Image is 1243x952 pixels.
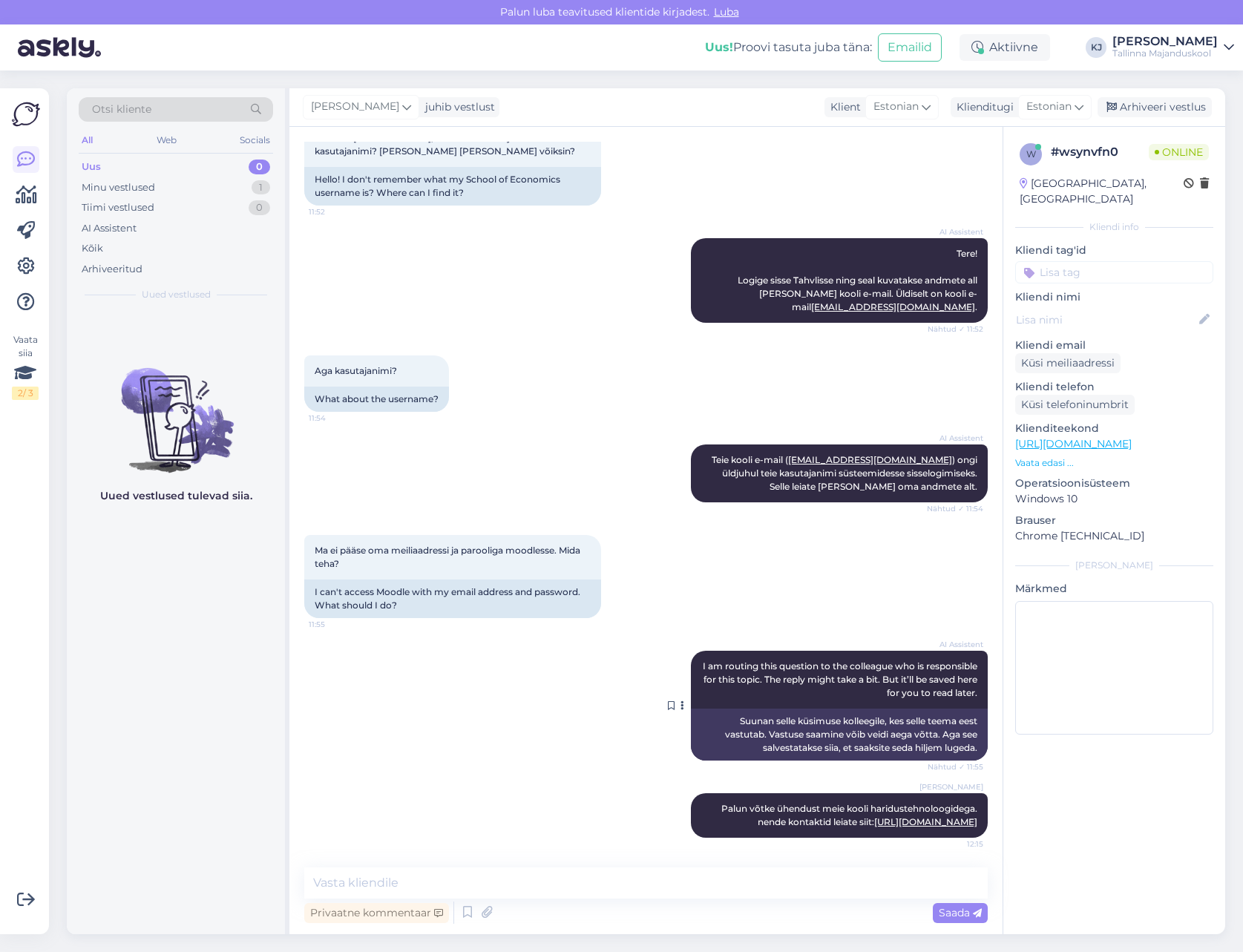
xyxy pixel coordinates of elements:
[951,99,1014,115] div: Klienditugi
[928,324,983,335] span: Nähtud ✓ 11:52
[252,180,270,195] div: 1
[309,413,364,424] span: 11:54
[919,781,983,792] span: [PERSON_NAME]
[928,433,983,444] span: AI Assistent
[928,761,983,772] span: Nähtud ✓ 11:55
[788,454,952,465] a: [EMAIL_ADDRESS][DOMAIN_NAME]
[142,288,211,301] span: Uued vestlused
[703,660,980,698] span: I am routing this question to the colleague who is responsible for this topic. The reply might ta...
[1015,338,1213,353] p: Kliendi email
[315,545,583,569] span: Ma ei pääse oma meiliaadressi ja parooliga moodlesse. Mida teha?
[304,387,449,412] div: What about the username?
[878,33,942,62] button: Emailid
[738,248,980,312] span: Tere! Logige sisse Tahvlisse ning seal kuvatakse andmete all [PERSON_NAME] kooli e-mail. Üldiselt...
[92,102,151,117] span: Otsi kliente
[304,167,601,206] div: Hello! I don't remember what my School of Economics username is? Where can I find it?
[1015,353,1121,373] div: Küsi meiliaadressi
[1026,148,1036,160] span: w
[1086,37,1106,58] div: KJ
[100,488,252,504] p: Uued vestlused tulevad siia.
[67,341,285,475] img: No chats
[928,639,983,650] span: AI Assistent
[1112,36,1218,47] div: [PERSON_NAME]
[1015,581,1213,597] p: Märkmed
[309,619,364,630] span: 11:55
[82,221,137,236] div: AI Assistent
[1015,437,1132,450] a: [URL][DOMAIN_NAME]
[12,333,39,400] div: Vaata siia
[1026,99,1072,115] span: Estonian
[691,709,988,761] div: Suunan selle küsimuse kolleegile, kes selle teema eest vastutab. Vastuse saamine võib veidi aega ...
[82,200,154,215] div: Tiimi vestlused
[705,39,872,56] div: Proovi tasuta juba täna:
[1015,395,1135,415] div: Küsi telefoninumbrit
[1015,261,1213,283] input: Lisa tag
[82,180,155,195] div: Minu vestlused
[1098,97,1212,117] div: Arhiveeri vestlus
[721,803,980,827] span: Palun võtke ühendust meie kooli haridustehnoloogidega. nende kontaktid leiate siit:
[82,160,101,174] div: Uus
[1015,513,1213,528] p: Brauser
[928,838,983,850] span: 12:15
[311,99,399,115] span: [PERSON_NAME]
[154,131,180,150] div: Web
[79,131,96,150] div: All
[1015,220,1213,234] div: Kliendi info
[1112,36,1234,59] a: [PERSON_NAME]Tallinna Majanduskool
[1051,143,1149,161] div: # wsynvfn0
[237,131,273,150] div: Socials
[873,99,919,115] span: Estonian
[82,241,103,256] div: Kõik
[1015,289,1213,305] p: Kliendi nimi
[12,387,39,400] div: 2 / 3
[1015,421,1213,436] p: Klienditeekond
[1015,559,1213,572] div: [PERSON_NAME]
[249,160,270,174] div: 0
[1015,476,1213,491] p: Operatsioonisüsteem
[712,454,980,492] span: Teie kooli e-mail ( ) ongi üldjuhul teie kasutajanimi süsteemidesse sisselogimiseks. Selle leiate...
[12,100,40,128] img: Askly Logo
[1015,491,1213,507] p: Windows 10
[927,503,983,514] span: Nähtud ✓ 11:54
[249,200,270,215] div: 0
[709,5,744,19] span: Luba
[928,226,983,237] span: AI Assistent
[315,365,397,376] span: Aga kasutajanimi?
[1016,312,1196,328] input: Lisa nimi
[811,301,975,312] a: [EMAIL_ADDRESS][DOMAIN_NAME]
[939,906,982,919] span: Saada
[705,40,733,54] b: Uus!
[1149,144,1209,160] span: Online
[419,99,495,115] div: juhib vestlust
[824,99,861,115] div: Klient
[304,903,449,923] div: Privaatne kommentaar
[1015,243,1213,258] p: Kliendi tag'id
[304,580,601,618] div: I can't access Moodle with my email address and password. What should I do?
[1020,176,1184,207] div: [GEOGRAPHIC_DATA], [GEOGRAPHIC_DATA]
[1015,528,1213,544] p: Chrome [TECHNICAL_ID]
[874,816,977,827] a: [URL][DOMAIN_NAME]
[960,34,1050,61] div: Aktiivne
[1015,456,1213,470] p: Vaata edasi ...
[1112,47,1218,59] div: Tallinna Majanduskool
[82,262,142,277] div: Arhiveeritud
[309,206,364,217] span: 11:52
[1015,379,1213,395] p: Kliendi telefon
